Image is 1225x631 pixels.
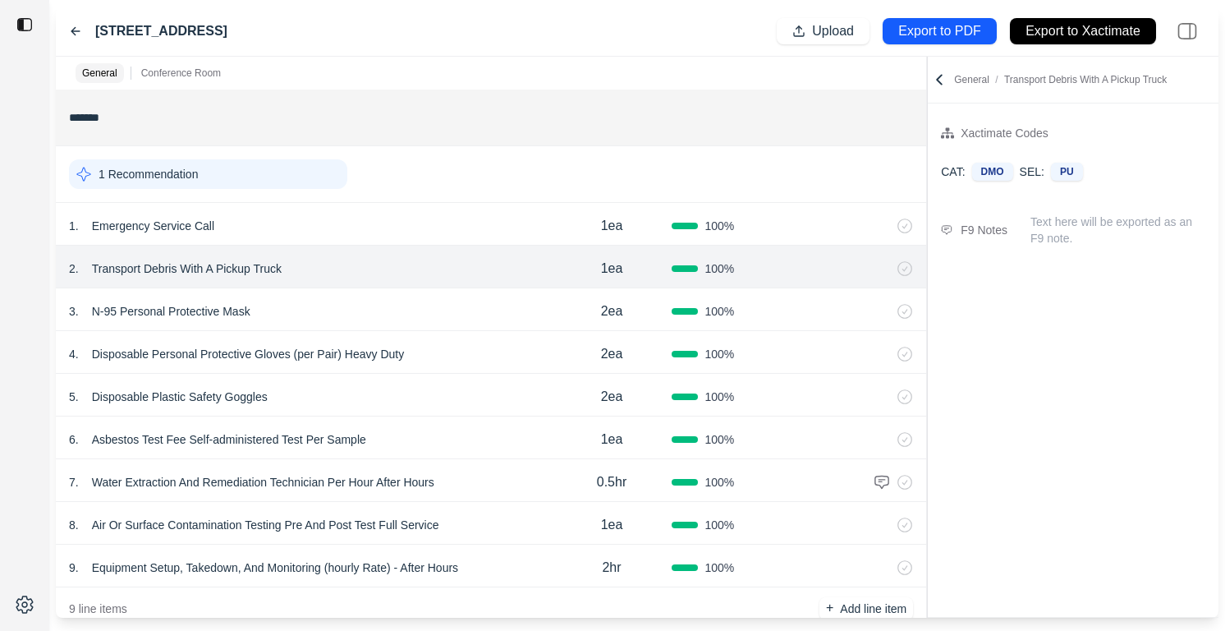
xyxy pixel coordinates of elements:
span: 100 % [704,431,734,448]
p: Air Or Surface Contamination Testing Pre And Post Test Full Service [85,514,446,537]
p: 1ea [601,259,623,279]
p: Equipment Setup, Takedown, And Monitoring (hourly Rate) - After Hours [85,556,465,579]
p: 2ea [601,302,623,321]
p: 3 . [69,303,79,320]
span: 100 % [704,560,734,576]
p: General [954,73,1167,86]
p: 5 . [69,389,79,405]
p: 9 . [69,560,79,576]
p: Disposable Personal Protective Gloves (per Pair) Heavy Duty [85,343,411,366]
p: 1 . [69,218,79,234]
span: 100 % [704,389,734,405]
p: General [82,67,117,80]
p: CAT: [941,164,965,180]
div: DMO [972,163,1013,181]
p: 1 Recommendation [99,166,198,182]
p: Asbestos Test Fee Self-administered Test Per Sample [85,428,373,451]
p: Text here will be exported as an F9 note. [1030,214,1205,246]
img: comment [941,225,952,235]
div: PU [1051,163,1083,181]
label: [STREET_ADDRESS] [95,21,227,41]
button: Export to PDF [883,18,997,44]
p: 1ea [601,515,623,535]
p: 7 . [69,474,79,491]
p: Transport Debris With A Pickup Truck [85,257,288,280]
p: Add line item [840,601,906,617]
span: 100 % [704,218,734,234]
span: 100 % [704,474,734,491]
p: 8 . [69,517,79,533]
span: 100 % [704,303,734,320]
div: Xactimate Codes [961,123,1048,143]
button: Upload [777,18,869,44]
p: 2hr [602,558,621,578]
div: F9 Notes [961,220,1007,240]
p: Disposable Plastic Safety Goggles [85,385,274,408]
span: / [989,74,1004,85]
p: + [826,599,833,618]
span: 100 % [704,517,734,533]
p: 2ea [601,387,623,407]
p: Emergency Service Call [85,214,221,237]
p: Water Extraction And Remediation Technician Per Hour After Hours [85,471,441,494]
p: 1ea [601,216,623,236]
img: right-panel.svg [1169,13,1205,49]
p: 2ea [601,344,623,364]
p: Upload [812,22,854,41]
img: toggle sidebar [16,16,33,33]
p: N-95 Personal Protective Mask [85,300,257,323]
p: Export to Xactimate [1025,22,1140,41]
img: comment [874,474,890,491]
p: 2 . [69,260,79,277]
p: 6 . [69,431,79,448]
p: 1ea [601,430,623,449]
p: 9 line items [69,601,127,617]
p: 4 . [69,346,79,362]
span: 100 % [704,346,734,362]
span: Transport Debris With A Pickup Truck [1004,74,1167,85]
p: 0.5hr [597,472,626,492]
p: SEL: [1020,164,1044,180]
p: Export to PDF [898,22,980,41]
span: 100 % [704,260,734,277]
button: Export to Xactimate [1010,18,1156,44]
p: Conference Room [141,67,221,80]
button: +Add line item [819,597,913,620]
